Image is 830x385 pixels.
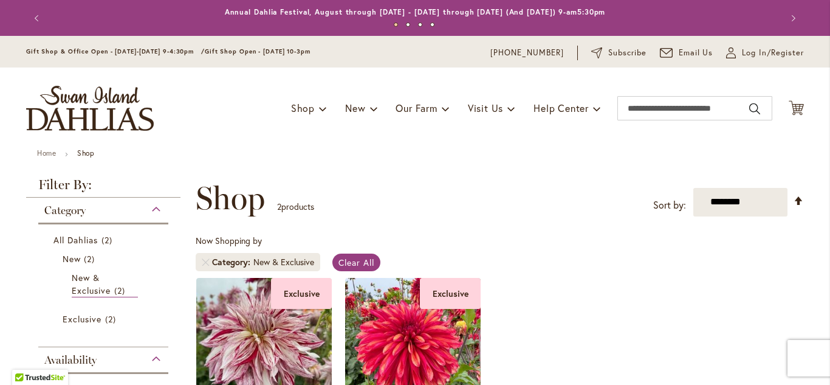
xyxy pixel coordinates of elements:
[291,102,315,114] span: Shop
[63,252,147,265] a: New
[608,47,647,59] span: Subscribe
[202,258,209,266] a: Remove Category New & Exclusive
[406,23,410,27] button: 2 of 4
[9,342,43,376] iframe: Launch Accessibility Center
[418,23,422,27] button: 3 of 4
[26,86,154,131] a: store logo
[430,23,434,27] button: 4 of 4
[780,6,804,30] button: Next
[394,23,398,27] button: 1 of 4
[653,194,686,217] label: Sort by:
[591,47,647,59] a: Subscribe
[332,254,380,271] a: Clear All
[63,253,81,265] span: New
[77,148,94,158] strong: Shop
[490,47,564,59] a: [PHONE_NUMBER]
[84,252,98,265] span: 2
[742,47,804,59] span: Log In/Register
[72,271,138,297] a: New &amp; Exclusive
[26,6,50,30] button: Previous
[53,234,98,246] span: All Dahlias
[26,178,180,198] strong: Filter By:
[196,180,265,217] span: Shop
[212,256,253,268] span: Category
[63,313,101,325] span: Exclusive
[253,256,314,268] div: New & Exclusive
[53,234,156,246] a: All Dahlias
[205,47,310,55] span: Gift Shop Open - [DATE] 10-3pm
[63,313,147,325] a: Exclusive
[726,47,804,59] a: Log In/Register
[468,102,503,114] span: Visit Us
[101,234,115,246] span: 2
[679,47,713,59] span: Email Us
[37,148,56,158] a: Home
[105,313,119,325] span: 2
[196,235,262,246] span: Now Shopping by
[114,284,128,297] span: 2
[396,102,437,114] span: Our Farm
[345,102,365,114] span: New
[533,102,589,114] span: Help Center
[72,272,111,296] span: New & Exclusive
[277,201,281,212] span: 2
[338,257,374,268] span: Clear All
[26,47,205,55] span: Gift Shop & Office Open - [DATE]-[DATE] 9-4:30pm /
[44,353,97,367] span: Availability
[420,278,481,309] div: Exclusive
[660,47,713,59] a: Email Us
[44,204,86,217] span: Category
[225,7,606,16] a: Annual Dahlia Festival, August through [DATE] - [DATE] through [DATE] (And [DATE]) 9-am5:30pm
[271,278,332,309] div: Exclusive
[277,197,314,217] p: products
